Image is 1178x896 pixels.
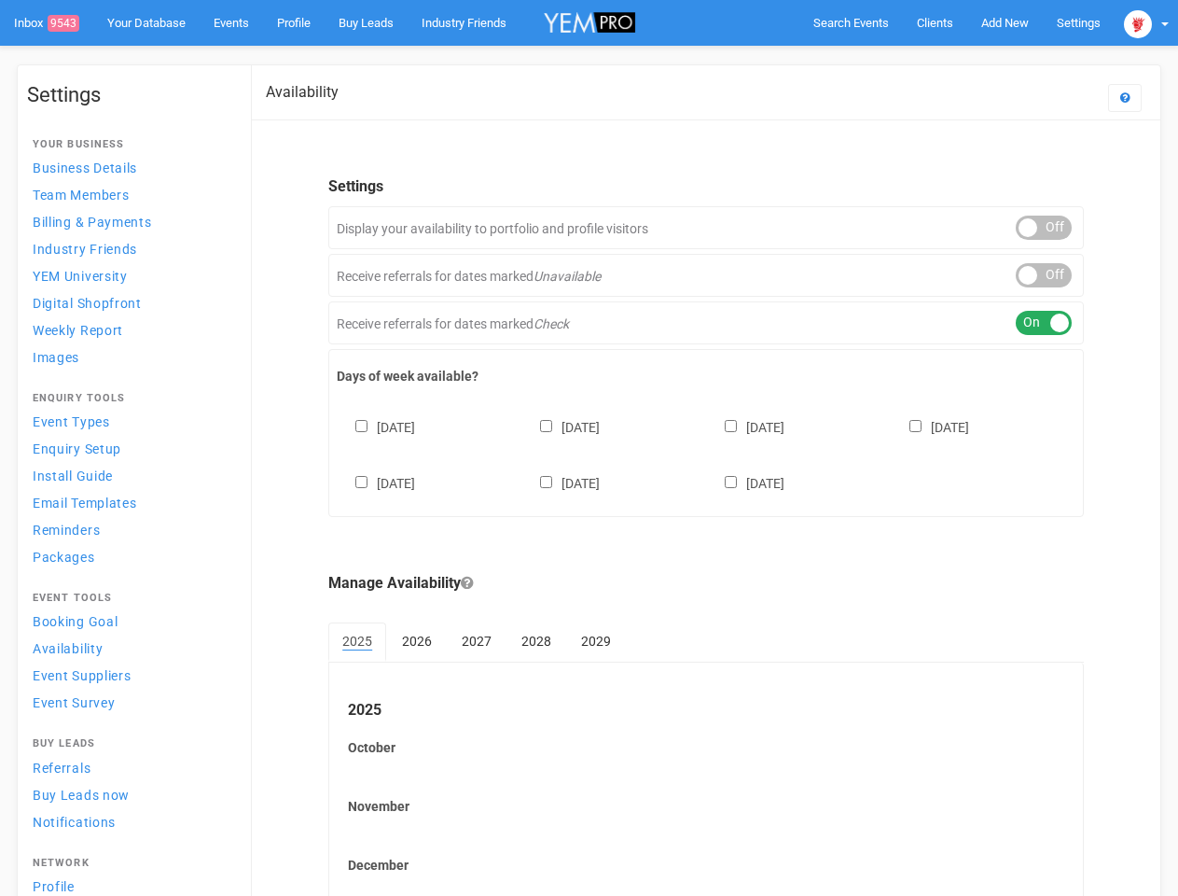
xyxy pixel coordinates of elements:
h4: Enquiry Tools [33,393,227,404]
h4: Buy Leads [33,738,227,749]
label: November [348,797,1064,816]
label: [DATE] [521,472,600,493]
a: Event Survey [27,690,232,715]
a: YEM University [27,263,232,288]
a: Reminders [27,517,232,542]
div: Receive referrals for dates marked [328,254,1084,297]
input: [DATE] [725,476,737,488]
input: [DATE] [725,420,737,432]
span: Event Suppliers [33,668,132,683]
a: 2028 [507,623,565,660]
legend: Settings [328,176,1084,198]
h1: Settings [27,84,232,106]
label: [DATE] [337,472,415,493]
label: [DATE] [891,416,969,437]
label: October [348,738,1064,757]
a: Enquiry Setup [27,436,232,461]
a: Event Suppliers [27,663,232,688]
span: 9543 [48,15,79,32]
span: Digital Shopfront [33,296,142,311]
a: Digital Shopfront [27,290,232,315]
a: 2025 [328,623,386,662]
span: Team Members [33,188,129,203]
span: Enquiry Setup [33,441,121,456]
span: Notifications [33,815,116,830]
span: Business Details [33,161,137,175]
label: [DATE] [521,416,600,437]
em: Unavailable [534,269,601,284]
h4: Your Business [33,139,227,150]
a: Referrals [27,755,232,780]
span: Event Survey [33,695,115,710]
a: Booking Goal [27,609,232,634]
legend: 2025 [348,700,1064,721]
span: Add New [981,16,1029,30]
span: YEM University [33,269,128,284]
span: Search Events [813,16,889,30]
span: Packages [33,550,95,565]
label: [DATE] [706,472,784,493]
div: Display your availability to portfolio and profile visitors [328,206,1084,249]
a: Industry Friends [27,236,232,261]
a: Team Members [27,182,232,207]
h2: Availability [266,84,339,101]
a: Install Guide [27,463,232,488]
a: 2029 [567,623,625,660]
span: Billing & Payments [33,215,152,230]
a: Email Templates [27,490,232,515]
label: [DATE] [706,416,784,437]
span: Availability [33,641,103,656]
span: Images [33,350,79,365]
a: Business Details [27,155,232,180]
input: [DATE] [355,420,367,432]
h4: Network [33,858,227,869]
label: Days of week available? [337,367,1075,385]
a: Notifications [27,809,232,834]
legend: Manage Availability [328,573,1084,595]
a: Images [27,344,232,370]
a: 2026 [388,623,446,660]
input: [DATE] [540,476,552,488]
span: Email Templates [33,496,137,511]
input: [DATE] [909,420,922,432]
span: Event Types [33,414,110,429]
a: Event Types [27,409,232,434]
label: [DATE] [337,416,415,437]
a: Buy Leads now [27,782,232,807]
input: [DATE] [540,420,552,432]
span: Reminders [33,523,100,538]
span: Install Guide [33,469,113,483]
div: Receive referrals for dates marked [328,301,1084,344]
a: Weekly Report [27,317,232,343]
em: Check [534,316,569,331]
span: Clients [917,16,953,30]
img: open-uri20250107-2-1pbi2ie [1124,10,1152,38]
span: Weekly Report [33,323,123,338]
a: Packages [27,544,232,569]
a: Billing & Payments [27,209,232,234]
span: Booking Goal [33,614,118,629]
label: December [348,856,1064,875]
h4: Event Tools [33,593,227,604]
input: [DATE] [355,476,367,488]
a: Availability [27,636,232,661]
a: 2027 [448,623,506,660]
